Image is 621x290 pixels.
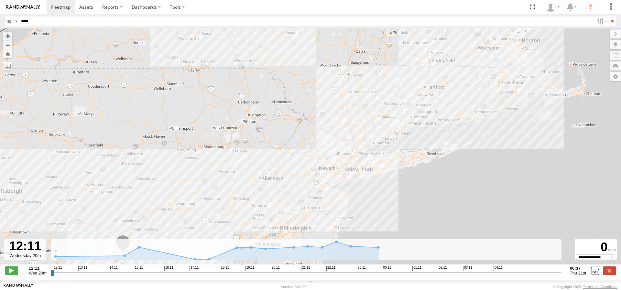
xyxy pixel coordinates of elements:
span: 20:11 [271,266,280,271]
span: 14:11 [109,266,118,271]
label: Measure [3,61,12,70]
span: Thu 21st Aug 2025 [570,271,586,275]
span: Wed 20th Aug 2025 [29,271,47,275]
span: 23:11 [357,266,366,271]
span: 18:11 [220,266,229,271]
label: Map Settings [610,72,621,81]
strong: 12:11 [29,266,47,271]
a: Terms and Conditions [583,285,617,289]
label: Close [603,266,616,275]
span: 19:11 [245,266,255,271]
span: 15:11 [134,266,143,271]
div: Thomas Ward [543,2,562,12]
label: Play/Stop [5,266,18,275]
span: 17:11 [190,266,199,271]
label: Search Query [14,16,19,26]
div: © Copyright 2025 - [553,285,617,289]
i: ? [585,2,595,12]
span: 02:11 [438,266,447,271]
strong: 06:37 [570,266,586,271]
a: Visit our Website [4,284,33,290]
span: 16:11 [164,266,173,271]
span: 04:11 [494,266,503,271]
span: 13:11 [78,266,87,271]
div: 0 [576,240,616,254]
span: 03:11 [463,266,472,271]
span: 21:11 [301,266,310,271]
span: 01:11 [412,266,421,271]
img: rand-logo.svg [6,5,40,9]
span: 22:11 [326,266,335,271]
span: 12:11 [53,266,62,271]
div: Version: 306.00 [281,285,306,289]
button: Zoom Home [3,49,12,58]
button: Zoom out [3,40,12,49]
button: Zoom in [3,32,12,40]
label: Search Filter Options [594,16,608,26]
span: 00:11 [382,266,391,271]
